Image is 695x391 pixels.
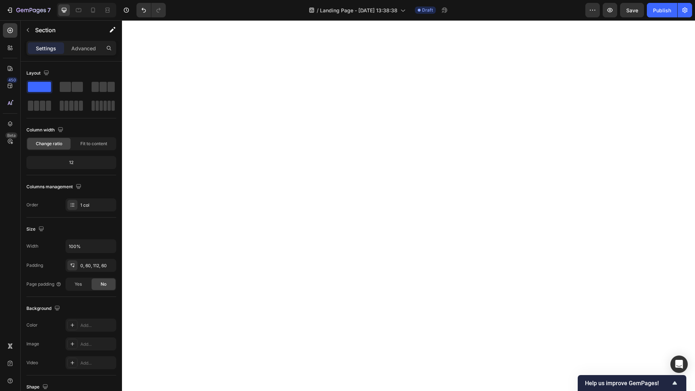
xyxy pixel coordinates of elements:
div: Video [26,360,38,366]
span: Change ratio [36,140,62,147]
div: Publish [653,7,671,14]
div: Page padding [26,281,62,287]
div: Background [26,304,62,314]
span: Yes [75,281,82,287]
div: Add... [80,322,114,329]
button: 7 [3,3,54,17]
span: No [101,281,106,287]
div: 0, 60, 112, 60 [80,262,114,269]
input: Auto [66,240,116,253]
p: Section [35,26,94,34]
span: Draft [422,7,433,13]
div: 12 [28,157,115,168]
p: Advanced [71,45,96,52]
button: Save [620,3,644,17]
div: Image [26,341,39,347]
p: Settings [36,45,56,52]
button: Show survey - Help us improve GemPages! [585,379,679,387]
div: Column width [26,125,65,135]
div: Undo/Redo [136,3,166,17]
div: 1 col [80,202,114,209]
div: Columns management [26,182,83,192]
div: Add... [80,360,114,366]
span: / [317,7,319,14]
div: Add... [80,341,114,348]
span: Help us improve GemPages! [585,380,670,387]
div: Beta [5,133,17,138]
div: Order [26,202,38,208]
p: 7 [47,6,51,14]
div: 450 [7,77,17,83]
span: Landing Page - [DATE] 13:38:38 [320,7,397,14]
button: Publish [647,3,677,17]
div: Open Intercom Messenger [670,356,688,373]
div: Size [26,224,46,234]
div: Layout [26,68,51,78]
div: Color [26,322,38,328]
span: Save [626,7,638,13]
iframe: To enrich screen reader interactions, please activate Accessibility in Grammarly extension settings [122,20,695,391]
div: Padding [26,262,43,269]
span: Fit to content [80,140,107,147]
div: Width [26,243,38,249]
